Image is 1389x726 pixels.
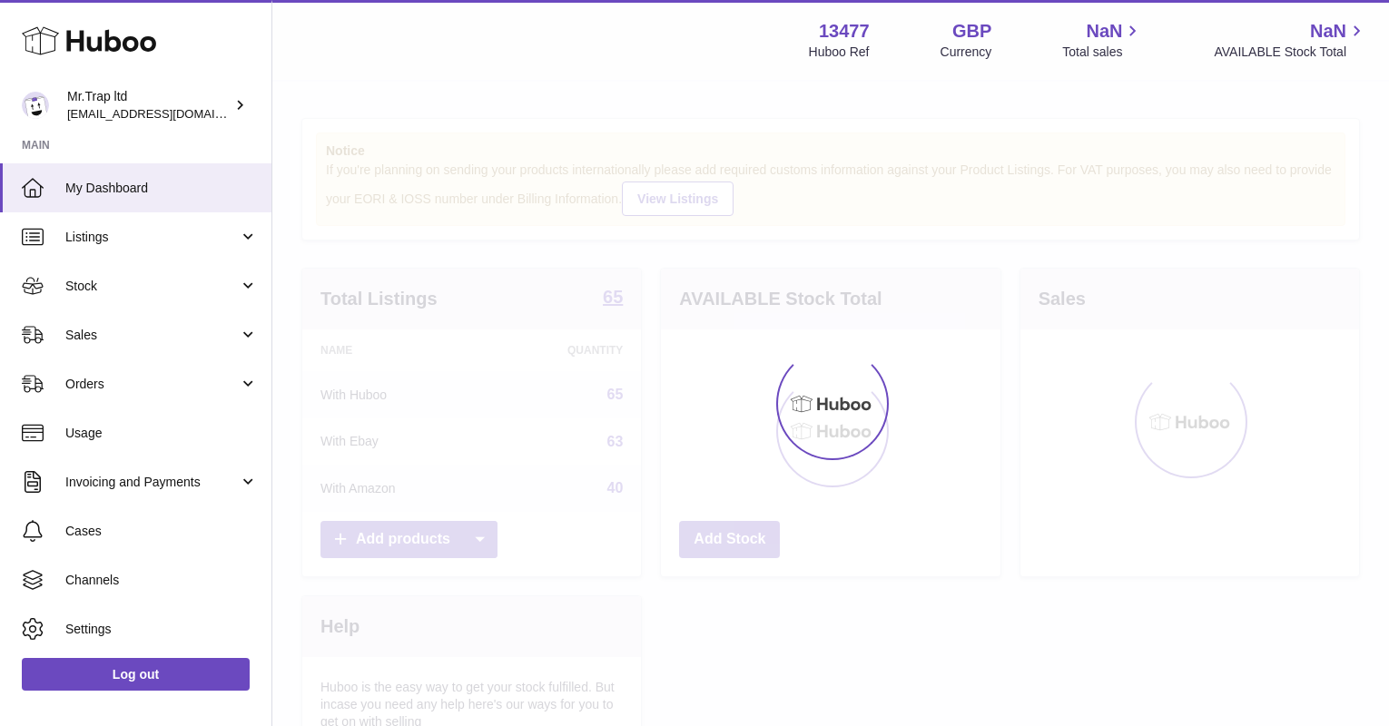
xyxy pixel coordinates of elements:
[1214,44,1367,61] span: AVAILABLE Stock Total
[65,376,239,393] span: Orders
[1062,44,1143,61] span: Total sales
[65,474,239,491] span: Invoicing and Payments
[65,180,258,197] span: My Dashboard
[22,92,49,119] img: office@grabacz.eu
[65,572,258,589] span: Channels
[1310,19,1346,44] span: NaN
[65,523,258,540] span: Cases
[65,621,258,638] span: Settings
[67,88,231,123] div: Mr.Trap ltd
[65,425,258,442] span: Usage
[65,229,239,246] span: Listings
[941,44,992,61] div: Currency
[65,327,239,344] span: Sales
[1062,19,1143,61] a: NaN Total sales
[1214,19,1367,61] a: NaN AVAILABLE Stock Total
[1086,19,1122,44] span: NaN
[809,44,870,61] div: Huboo Ref
[67,106,267,121] span: [EMAIL_ADDRESS][DOMAIN_NAME]
[65,278,239,295] span: Stock
[952,19,991,44] strong: GBP
[819,19,870,44] strong: 13477
[22,658,250,691] a: Log out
